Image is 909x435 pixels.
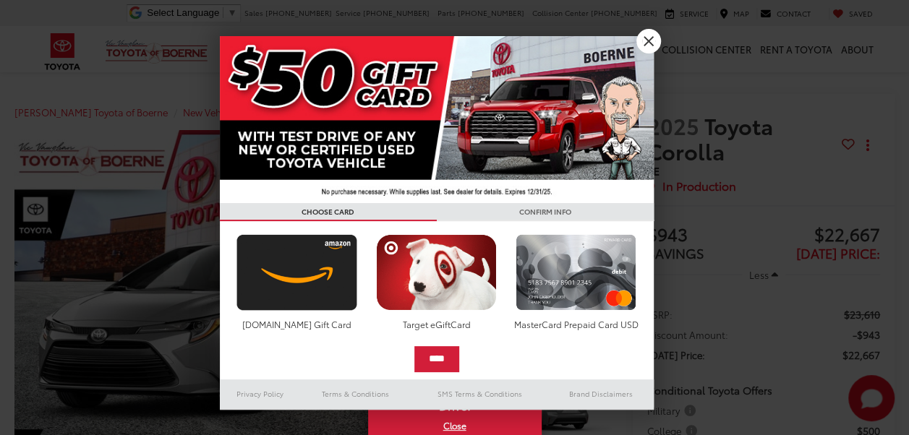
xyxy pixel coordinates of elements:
div: MasterCard Prepaid Card USD [512,318,640,330]
div: Target eGiftCard [372,318,500,330]
div: [DOMAIN_NAME] Gift Card [233,318,361,330]
a: Terms & Conditions [300,385,411,402]
a: SMS Terms & Conditions [411,385,548,402]
img: 42635_top_851395.jpg [220,36,654,203]
a: Privacy Policy [220,385,301,402]
a: Brand Disclaimers [548,385,654,402]
h3: CONFIRM INFO [437,203,654,221]
img: targetcard.png [372,234,500,311]
img: amazoncard.png [233,234,361,311]
img: mastercard.png [512,234,640,311]
h3: CHOOSE CARD [220,203,437,221]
